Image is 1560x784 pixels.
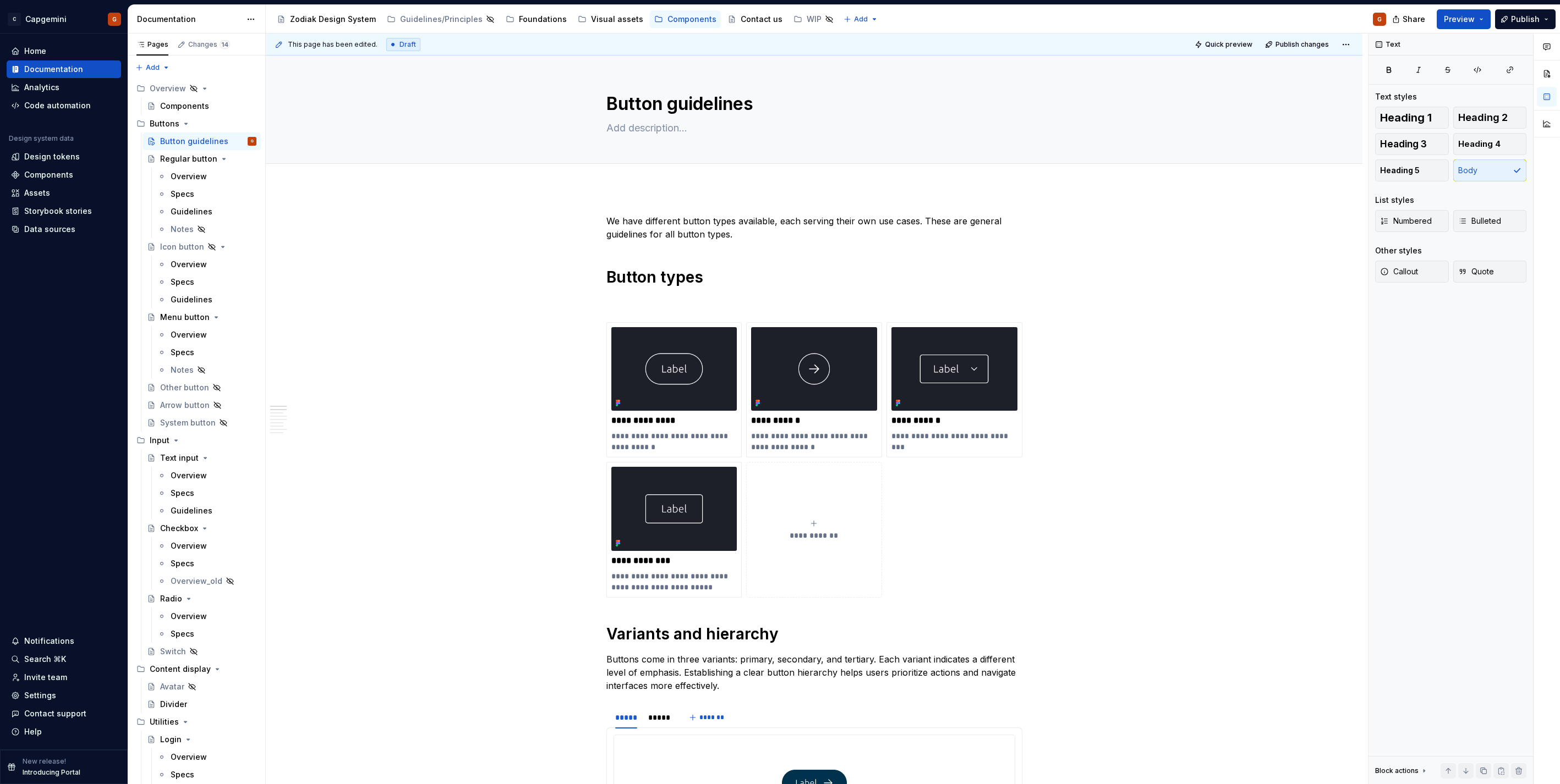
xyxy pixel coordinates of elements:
[132,115,261,132] div: Buttons
[143,308,261,326] a: Menu button
[611,327,737,411] img: 2f94aa43-8c8a-44d3-b259-64b3e0ebaf8f.png
[171,189,194,200] div: Specs
[606,653,1022,692] p: Buttons come in three variants: primary, secondary, and tertiary. Each variant indicates a differ...
[2,7,125,31] button: CCapgeminiG
[171,347,194,358] div: Specs
[153,220,261,238] a: Notes
[153,484,261,502] a: Specs
[171,224,194,235] div: Notes
[171,769,194,780] div: Specs
[501,10,571,28] a: Foundations
[7,42,121,60] a: Home
[153,344,261,361] a: Specs
[1453,107,1527,129] button: Heading 2
[143,132,261,150] a: Button guidelinesG
[1458,139,1501,150] span: Heading 4
[153,766,261,783] a: Specs
[7,202,121,220] a: Storybook stories
[24,636,74,647] div: Notifications
[160,400,210,411] div: Arrow button
[171,540,207,551] div: Overview
[23,768,80,777] p: Introducing Portal
[1380,216,1432,227] span: Numbered
[854,15,868,24] span: Add
[7,166,121,184] a: Components
[24,708,86,719] div: Contact support
[789,10,838,28] a: WIP
[1380,139,1427,150] span: Heading 3
[251,136,254,147] div: G
[171,470,207,481] div: Overview
[1403,14,1425,25] span: Share
[160,241,204,252] div: Icon button
[751,327,877,411] img: 0f029234-3916-4f18-8592-d2bb26a78abd.png
[150,118,179,129] div: Buttons
[171,277,194,288] div: Specs
[23,757,66,766] p: New release!
[143,643,261,660] a: Switch
[153,572,261,590] a: Overview_old
[1458,216,1501,227] span: Bulleted
[399,40,416,49] span: Draft
[400,14,483,25] div: Guidelines/Principles
[160,101,209,112] div: Components
[1437,9,1491,29] button: Preview
[160,136,228,147] div: Button guidelines
[150,83,186,94] div: Overview
[153,502,261,520] a: Guidelines
[160,312,210,323] div: Menu button
[143,379,261,396] a: Other button
[153,203,261,220] a: Guidelines
[132,660,261,678] div: Content display
[7,687,121,704] a: Settings
[606,624,1022,644] h1: Variants and hierarchy
[840,12,882,27] button: Add
[143,238,261,256] a: Icon button
[153,273,261,291] a: Specs
[7,184,121,202] a: Assets
[1375,133,1449,155] button: Heading 3
[143,150,261,168] a: Regular button
[7,650,121,668] button: Search ⌘K
[150,435,169,446] div: Input
[136,40,168,49] div: Pages
[24,46,46,57] div: Home
[160,593,182,604] div: Radio
[1453,261,1527,283] button: Quote
[1387,9,1432,29] button: Share
[132,60,173,75] button: Add
[143,678,261,695] a: Avatar
[153,361,261,379] a: Notes
[7,220,121,238] a: Data sources
[153,326,261,344] a: Overview
[1375,245,1422,256] div: Other styles
[7,60,121,78] a: Documentation
[171,294,212,305] div: Guidelines
[1453,133,1527,155] button: Heading 4
[1276,40,1329,49] span: Publish changes
[1380,165,1420,176] span: Heading 5
[1191,37,1257,52] button: Quick preview
[606,267,1022,287] h1: Button types
[143,449,261,467] a: Text input
[24,169,73,180] div: Components
[143,520,261,537] a: Checkbox
[153,608,261,625] a: Overview
[160,646,186,657] div: Switch
[7,97,121,114] a: Code automation
[606,214,1022,241] p: We have different button types available, each serving their own use cases. These are general gui...
[160,417,216,428] div: System button
[24,187,50,198] div: Assets
[171,488,194,499] div: Specs
[24,151,80,162] div: Design tokens
[24,690,56,701] div: Settings
[24,206,92,217] div: Storybook stories
[1453,210,1527,232] button: Bulleted
[220,40,230,49] span: 14
[24,672,67,683] div: Invite team
[1375,210,1449,232] button: Numbered
[1375,261,1449,283] button: Callout
[153,555,261,572] a: Specs
[382,10,499,28] a: Guidelines/Principles
[591,14,643,25] div: Visual assets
